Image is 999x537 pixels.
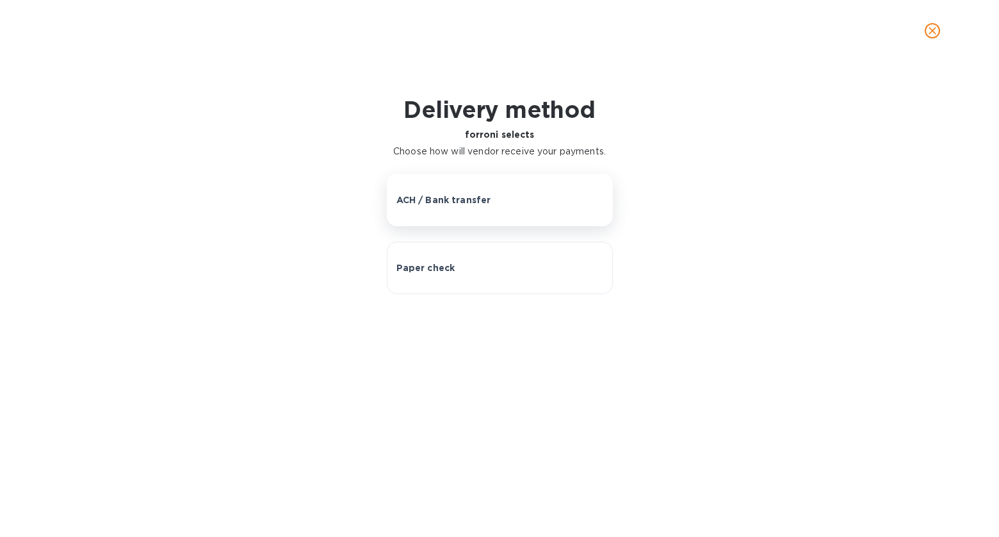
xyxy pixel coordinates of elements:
p: Paper check [396,261,455,274]
p: Choose how will vendor receive your payments. [393,145,606,158]
button: Paper check [387,242,613,294]
button: ACH / Bank transfer [387,174,613,226]
b: for roni selects [465,129,535,140]
p: ACH / Bank transfer [396,194,491,206]
button: close [917,15,948,46]
h1: Delivery method [393,96,606,123]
